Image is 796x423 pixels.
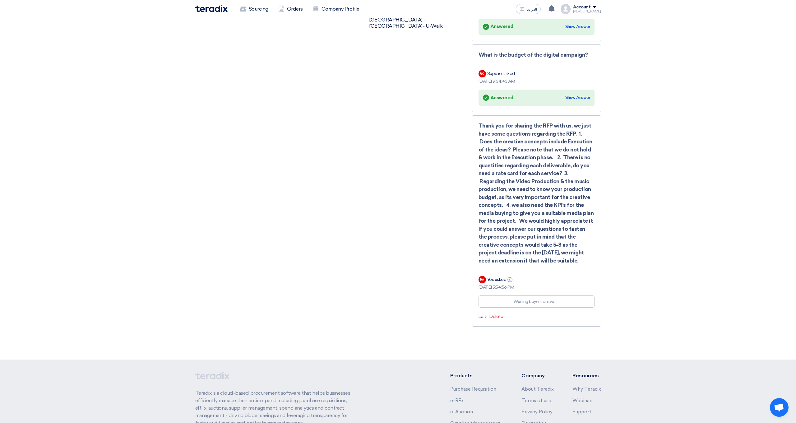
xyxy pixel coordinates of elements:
[479,276,486,283] div: HA
[561,4,571,14] img: profile_test.png
[479,51,595,59] div: What is the budget of the digital campaign?
[572,409,591,415] a: Support
[516,4,541,14] button: العربية
[483,93,513,102] div: Answered
[479,284,595,291] div: [DATE] 5:54:56 PM
[273,2,308,16] a: Orders
[573,10,601,13] div: [PERSON_NAME]
[521,372,554,379] li: Company
[487,276,514,283] div: You asked
[479,70,486,77] div: RC
[572,386,601,392] a: Why Teradix
[770,398,789,417] a: Open chat
[450,409,473,415] a: e-Auction
[521,409,553,415] a: Privacy Policy
[573,5,591,10] div: Account
[526,7,537,12] span: العربية
[565,24,590,30] div: Show Answer
[450,398,464,403] a: e-RFx
[572,398,594,403] a: Webinars
[450,372,503,379] li: Products
[572,372,601,379] li: Resources
[195,5,228,12] img: Teradix logo
[479,314,486,319] span: Edit
[521,386,554,392] a: About Teradix
[235,2,273,16] a: Sourcing
[483,22,513,31] div: Answered
[489,314,503,319] span: Delete
[308,2,364,16] a: Company Profile
[487,70,515,77] div: Supplier asked
[513,298,559,305] div: Waiting buyer’s answer…
[565,95,590,101] div: Show Answer
[479,78,595,85] div: [DATE] 9:34:43 AM
[479,122,595,265] div: Thank you for sharing the RFP with us, we just have some questions regarding the RFP. 1. Does the...
[521,398,551,403] a: Terms of use
[450,386,496,392] a: Purchase Requisition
